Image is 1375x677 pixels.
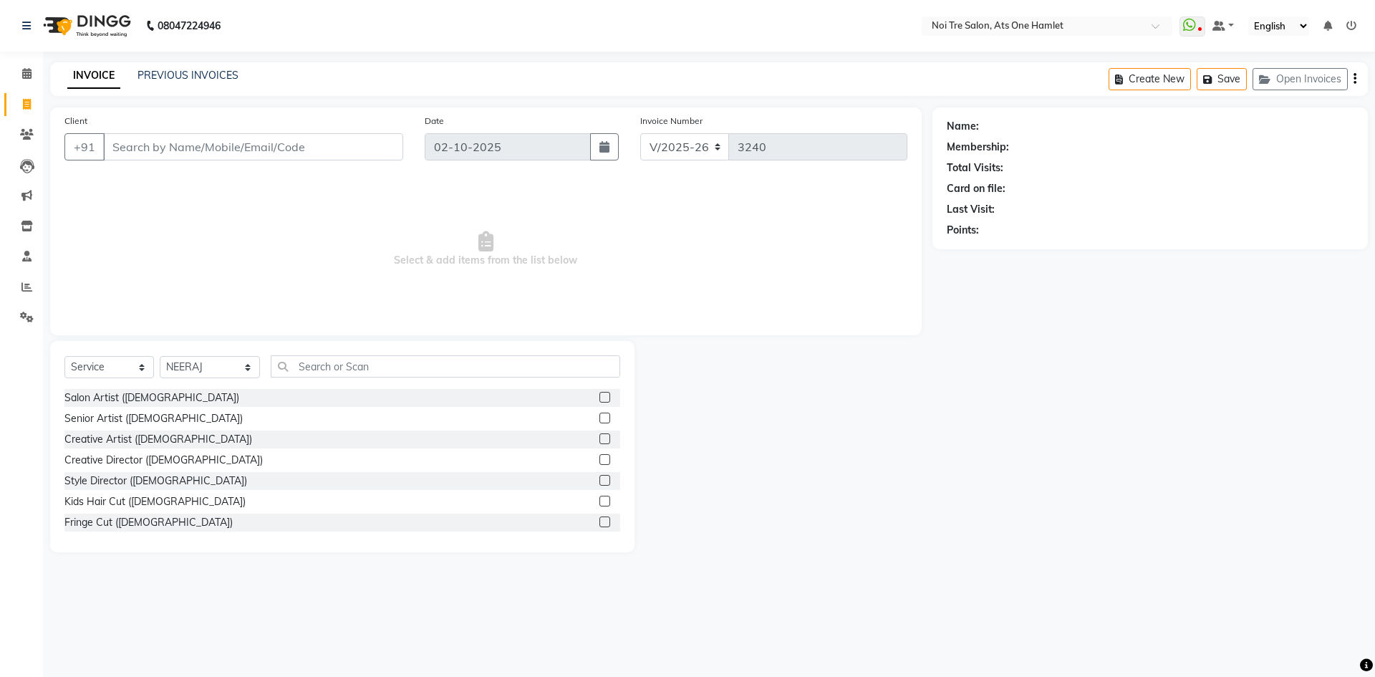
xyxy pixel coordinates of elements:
[64,453,263,468] div: Creative Director ([DEMOGRAPHIC_DATA])
[1109,68,1191,90] button: Create New
[64,133,105,160] button: +91
[103,133,403,160] input: Search by Name/Mobile/Email/Code
[947,119,979,134] div: Name:
[1197,68,1247,90] button: Save
[64,390,239,405] div: Salon Artist ([DEMOGRAPHIC_DATA])
[67,63,120,89] a: INVOICE
[947,181,1005,196] div: Card on file:
[64,515,233,530] div: Fringe Cut ([DEMOGRAPHIC_DATA])
[64,432,252,447] div: Creative Artist ([DEMOGRAPHIC_DATA])
[640,115,703,128] label: Invoice Number
[37,6,135,46] img: logo
[947,202,995,217] div: Last Visit:
[64,178,907,321] span: Select & add items from the list below
[947,223,979,238] div: Points:
[64,115,87,128] label: Client
[64,474,247,489] div: Style Director ([DEMOGRAPHIC_DATA])
[271,355,620,378] input: Search or Scan
[64,494,246,509] div: Kids Hair Cut ([DEMOGRAPHIC_DATA])
[137,69,238,82] a: PREVIOUS INVOICES
[1253,68,1348,90] button: Open Invoices
[947,140,1009,155] div: Membership:
[64,411,243,426] div: Senior Artist ([DEMOGRAPHIC_DATA])
[947,160,1003,176] div: Total Visits:
[158,6,221,46] b: 08047224946
[425,115,444,128] label: Date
